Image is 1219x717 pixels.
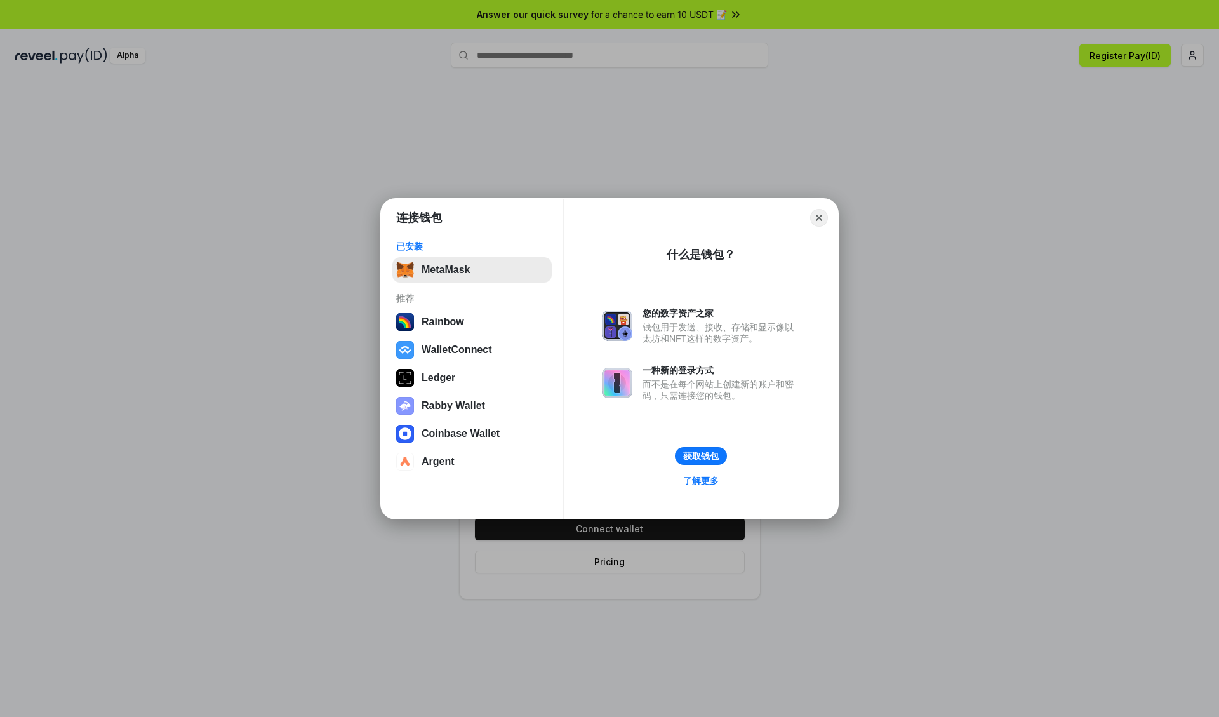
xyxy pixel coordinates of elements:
[602,311,632,341] img: svg+xml,%3Csvg%20xmlns%3D%22http%3A%2F%2Fwww.w3.org%2F2000%2Fsvg%22%20fill%3D%22none%22%20viewBox...
[392,337,552,363] button: WalletConnect
[396,241,548,252] div: 已安装
[667,247,735,262] div: 什么是钱包？
[396,313,414,331] img: svg+xml,%3Csvg%20width%3D%22120%22%20height%3D%22120%22%20viewBox%3D%220%200%20120%20120%22%20fil...
[392,421,552,446] button: Coinbase Wallet
[643,379,800,401] div: 而不是在每个网站上创建新的账户和密码，只需连接您的钱包。
[396,261,414,279] img: svg+xml,%3Csvg%20fill%3D%22none%22%20height%3D%2233%22%20viewBox%3D%220%200%2035%2033%22%20width%...
[810,209,828,227] button: Close
[683,475,719,486] div: 了解更多
[602,368,632,398] img: svg+xml,%3Csvg%20xmlns%3D%22http%3A%2F%2Fwww.w3.org%2F2000%2Fsvg%22%20fill%3D%22none%22%20viewBox...
[396,453,414,471] img: svg+xml,%3Csvg%20width%3D%2228%22%20height%3D%2228%22%20viewBox%3D%220%200%2028%2028%22%20fill%3D...
[422,456,455,467] div: Argent
[643,365,800,376] div: 一种新的登录方式
[396,293,548,304] div: 推荐
[422,316,464,328] div: Rainbow
[396,341,414,359] img: svg+xml,%3Csvg%20width%3D%2228%22%20height%3D%2228%22%20viewBox%3D%220%200%2028%2028%22%20fill%3D...
[643,321,800,344] div: 钱包用于发送、接收、存储和显示像以太坊和NFT这样的数字资产。
[396,210,442,225] h1: 连接钱包
[422,400,485,412] div: Rabby Wallet
[392,365,552,391] button: Ledger
[396,397,414,415] img: svg+xml,%3Csvg%20xmlns%3D%22http%3A%2F%2Fwww.w3.org%2F2000%2Fsvg%22%20fill%3D%22none%22%20viewBox...
[392,449,552,474] button: Argent
[676,472,726,489] a: 了解更多
[683,450,719,462] div: 获取钱包
[396,369,414,387] img: svg+xml,%3Csvg%20xmlns%3D%22http%3A%2F%2Fwww.w3.org%2F2000%2Fsvg%22%20width%3D%2228%22%20height%3...
[392,257,552,283] button: MetaMask
[675,447,727,465] button: 获取钱包
[392,393,552,419] button: Rabby Wallet
[396,425,414,443] img: svg+xml,%3Csvg%20width%3D%2228%22%20height%3D%2228%22%20viewBox%3D%220%200%2028%2028%22%20fill%3D...
[643,307,800,319] div: 您的数字资产之家
[422,372,455,384] div: Ledger
[422,344,492,356] div: WalletConnect
[422,428,500,439] div: Coinbase Wallet
[422,264,470,276] div: MetaMask
[392,309,552,335] button: Rainbow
